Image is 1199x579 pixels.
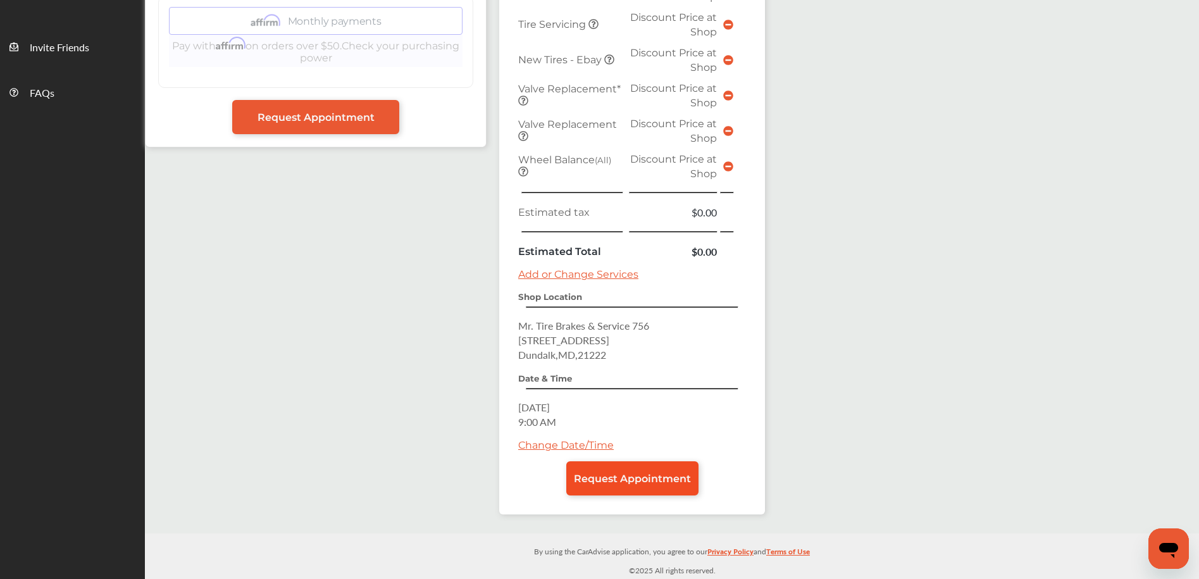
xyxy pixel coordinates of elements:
[574,473,691,485] span: Request Appointment
[518,54,604,66] span: New Tires - Ebay
[515,202,626,223] td: Estimated tax
[515,241,626,262] td: Estimated Total
[30,85,54,102] span: FAQs
[626,241,720,262] td: $0.00
[766,544,810,564] a: Terms of Use
[630,82,717,109] span: Discount Price at Shop
[518,118,617,130] span: Valve Replacement
[1148,528,1189,569] iframe: Button to launch messaging window
[566,461,699,495] a: Request Appointment
[258,111,375,123] span: Request Appointment
[145,533,1199,579] div: © 2025 All rights reserved.
[518,347,606,362] span: Dundalk , MD , 21222
[626,202,720,223] td: $0.00
[518,318,649,333] span: Mr. Tire Brakes & Service 756
[518,414,556,429] span: 9:00 AM
[595,155,611,165] small: (All)
[707,544,754,564] a: Privacy Policy
[145,544,1199,557] p: By using the CarAdvise application, you agree to our and
[518,400,550,414] span: [DATE]
[232,100,399,134] a: Request Appointment
[518,292,582,302] strong: Shop Location
[518,18,588,30] span: Tire Servicing
[518,439,614,451] a: Change Date/Time
[518,373,572,383] strong: Date & Time
[630,11,717,38] span: Discount Price at Shop
[630,118,717,144] span: Discount Price at Shop
[518,333,609,347] span: [STREET_ADDRESS]
[518,268,638,280] a: Add or Change Services
[518,154,611,166] span: Wheel Balance
[630,47,717,73] span: Discount Price at Shop
[30,40,89,56] span: Invite Friends
[630,153,717,180] span: Discount Price at Shop
[518,83,621,95] span: Valve Replacement*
